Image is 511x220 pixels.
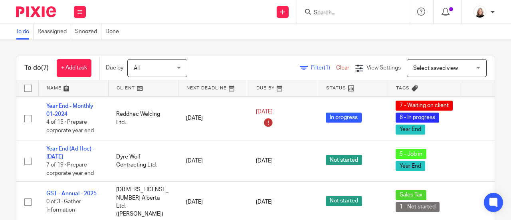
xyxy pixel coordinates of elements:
[396,101,453,111] span: 7 - Waiting on client
[396,161,425,171] span: Year End
[16,24,34,40] a: To do
[41,65,49,71] span: (7)
[396,190,426,200] span: Sales Tax
[396,86,410,90] span: Tags
[108,141,178,182] td: Dyre Wolf Contracting Ltd.
[326,155,362,165] span: Not started
[326,196,362,206] span: Not started
[366,65,401,71] span: View Settings
[396,125,425,135] span: Year End
[105,24,123,40] a: Done
[46,146,95,160] a: Year End (Ad Hoc) - [DATE]
[311,65,336,71] span: Filter
[46,103,93,117] a: Year End - Monthly 01-2024
[324,65,330,71] span: (1)
[256,199,273,205] span: [DATE]
[16,6,56,17] img: Pixie
[413,65,458,71] span: Select saved view
[313,10,385,17] input: Search
[46,199,81,213] span: 0 of 3 · Gather Information
[326,113,362,123] span: In progress
[473,6,486,18] img: Screenshot%202023-11-02%20134555.png
[336,65,349,71] a: Clear
[108,96,178,141] td: Reddnec Welding Ltd.
[75,24,101,40] a: Snoozed
[38,24,71,40] a: Reassigned
[256,109,273,115] span: [DATE]
[57,59,91,77] a: + Add task
[46,162,94,176] span: 7 of 19 · Prepare corporate year end
[178,96,248,141] td: [DATE]
[396,113,439,123] span: 6 - In progress
[396,202,440,212] span: 1 - Not started
[24,64,49,72] h1: To do
[178,141,248,182] td: [DATE]
[134,65,140,71] span: All
[106,64,123,72] p: Due by
[46,191,97,196] a: GST - Annual - 2025
[256,158,273,164] span: [DATE]
[46,120,94,134] span: 4 of 15 · Prepare corporate year end
[396,149,426,159] span: 5 - Job in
